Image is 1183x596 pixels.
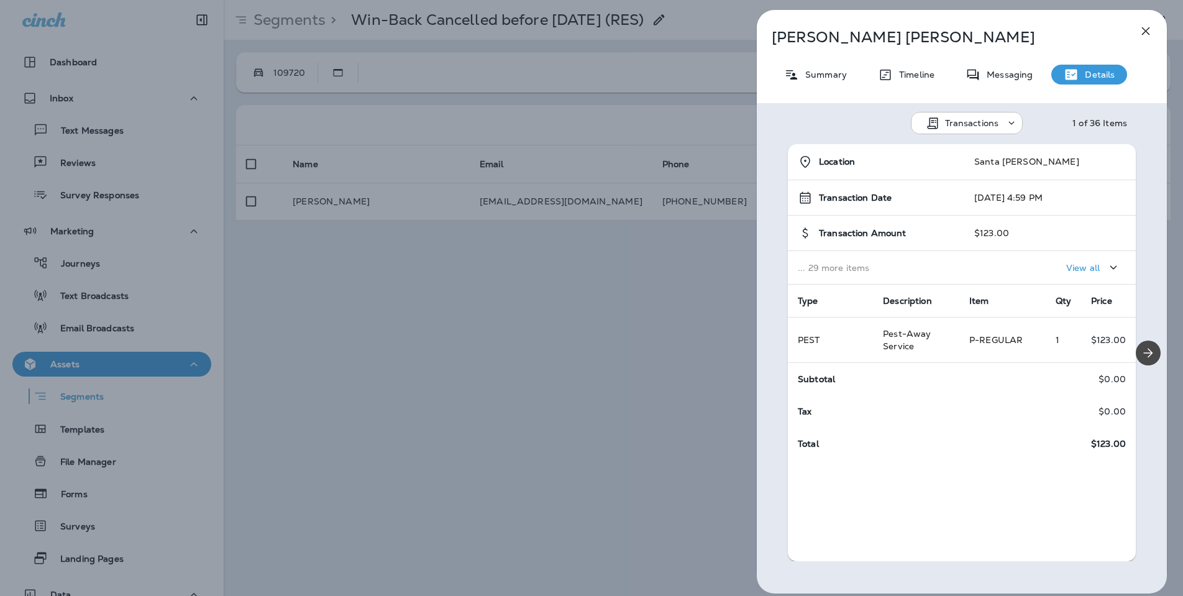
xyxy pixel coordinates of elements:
p: Timeline [893,70,934,80]
div: 1 of 36 Items [1072,118,1127,128]
span: P-REGULAR [969,334,1023,346]
span: Transaction Amount [819,228,907,239]
span: Location [819,157,855,167]
p: Messaging [980,70,1033,80]
span: Type [798,295,818,306]
span: Transaction Date [819,193,892,203]
p: $0.00 [1098,374,1126,384]
button: View all [1061,256,1126,279]
span: $123.00 [1091,439,1126,449]
span: Total [798,438,819,449]
button: Next [1136,341,1161,365]
span: Price [1091,295,1112,306]
p: Transactions [945,118,999,128]
span: Tax [798,406,811,417]
span: PEST [798,334,820,346]
span: Item [969,295,989,306]
td: [DATE] 4:59 PM [964,180,1136,216]
span: Qty [1056,295,1071,306]
p: Details [1079,70,1115,80]
span: 1 [1056,334,1059,346]
p: $0.00 [1098,406,1126,416]
td: Santa [PERSON_NAME] [964,144,1136,180]
p: View all [1066,263,1100,273]
p: Summary [799,70,847,80]
p: $123.00 [1091,335,1126,345]
td: $123.00 [964,216,1136,251]
span: Pest-Away Service [883,328,931,352]
span: Subtotal [798,374,835,385]
p: ... 29 more items [798,263,954,273]
p: [PERSON_NAME] [PERSON_NAME] [772,29,1111,46]
span: Description [883,295,932,306]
